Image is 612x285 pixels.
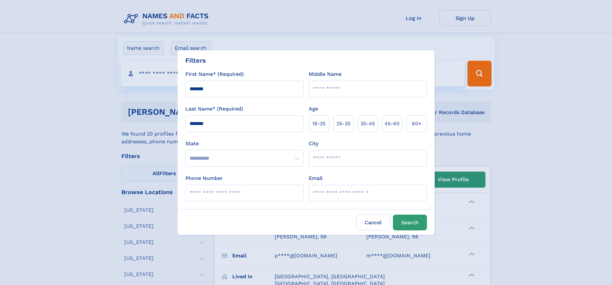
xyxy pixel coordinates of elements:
[312,120,325,128] span: 18‑25
[336,120,350,128] span: 25‑35
[185,70,244,78] label: First Name* (Required)
[185,105,243,113] label: Last Name* (Required)
[185,56,206,65] div: Filters
[393,215,427,230] button: Search
[356,215,390,230] label: Cancel
[185,174,223,182] label: Phone Number
[309,70,341,78] label: Middle Name
[309,105,318,113] label: Age
[309,174,323,182] label: Email
[412,120,421,128] span: 60+
[360,120,375,128] span: 35‑45
[309,140,318,147] label: City
[385,120,400,128] span: 45‑60
[185,140,304,147] label: State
